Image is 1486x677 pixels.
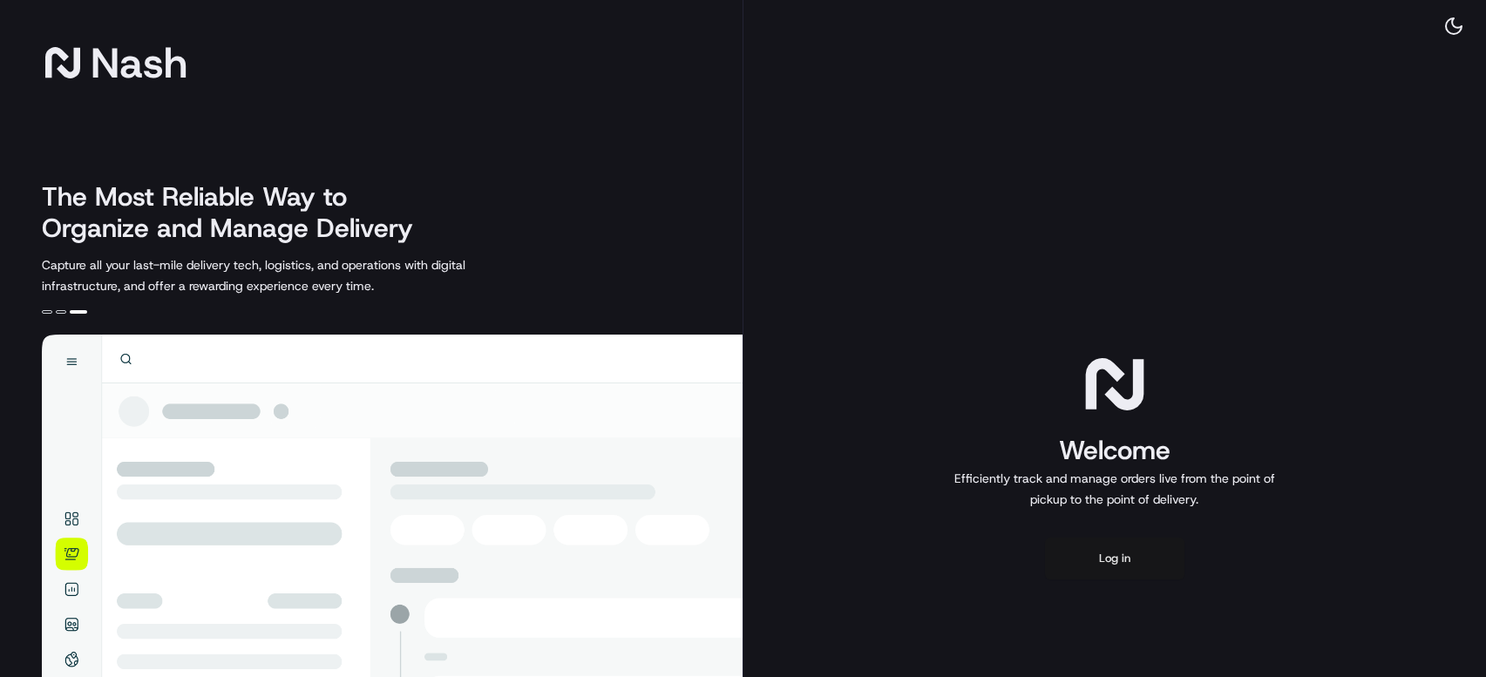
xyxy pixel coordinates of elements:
[42,254,544,296] p: Capture all your last-mile delivery tech, logistics, and operations with digital infrastructure, ...
[947,433,1282,468] h1: Welcome
[91,45,187,80] span: Nash
[1045,538,1184,579] button: Log in
[947,468,1282,510] p: Efficiently track and manage orders live from the point of pickup to the point of delivery.
[42,181,432,244] h2: The Most Reliable Way to Organize and Manage Delivery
